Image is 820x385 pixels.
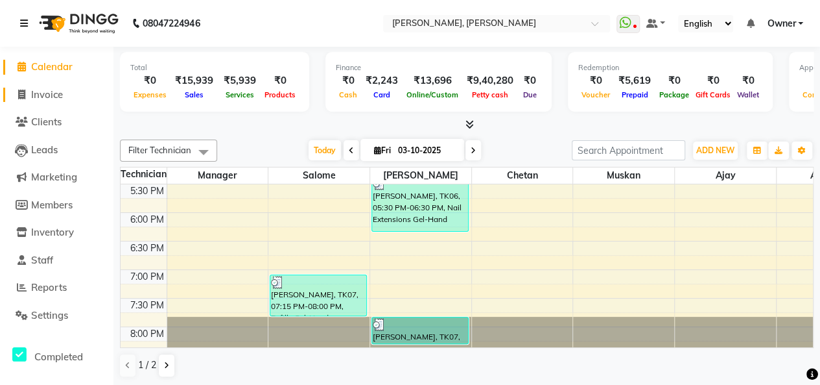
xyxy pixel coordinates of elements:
div: ₹0 [519,73,541,88]
span: [PERSON_NAME] [370,168,471,184]
span: Chetan [472,168,573,184]
span: Owner [767,17,795,31]
span: Leads [31,143,58,156]
a: Invoice [3,88,110,103]
div: ₹15,939 [170,73,218,88]
button: ADD NEW [693,142,738,160]
span: Gift Cards [692,90,734,99]
span: Manager [167,168,268,184]
b: 08047224946 [143,5,200,42]
div: ₹5,619 [613,73,656,88]
span: Today [309,140,341,160]
span: Calendar [31,60,73,73]
div: ₹0 [656,73,692,88]
a: Calendar [3,60,110,75]
span: Fri [371,145,394,155]
a: Members [3,198,110,213]
span: Reports [31,281,67,293]
span: Products [261,90,299,99]
span: Muskan [573,168,674,184]
div: Finance [336,62,541,73]
span: Clients [31,116,62,128]
div: ₹0 [578,73,613,88]
input: Search Appointment [572,140,685,160]
div: [PERSON_NAME], TK07, 07:15 PM-08:00 PM, Refills Gel-Hand [270,275,366,316]
span: Services [222,90,257,99]
div: 5:30 PM [128,184,167,198]
span: ADD NEW [696,145,734,155]
span: Cash [336,90,360,99]
span: Invoice [31,88,63,101]
a: Marketing [3,170,110,185]
div: 8:00 PM [128,327,167,341]
span: Settings [31,309,68,321]
span: Filter Technician [128,145,191,155]
div: 6:30 PM [128,242,167,255]
span: 1 / 2 [138,358,156,372]
span: Members [31,199,73,211]
a: Settings [3,308,110,323]
span: Package [656,90,692,99]
span: Prepaid [618,90,651,99]
span: Due [520,90,540,99]
div: ₹0 [336,73,360,88]
div: ₹0 [692,73,734,88]
span: Salome [268,168,369,184]
span: Marketing [31,171,77,183]
img: logo [33,5,122,42]
div: Redemption [578,62,762,73]
div: ₹0 [261,73,299,88]
div: [PERSON_NAME], TK06, 05:30 PM-06:30 PM, Nail Extensions Gel-Hand [372,177,468,231]
div: 7:30 PM [128,299,167,312]
span: Petty cash [469,90,511,99]
a: Inventory [3,225,110,240]
div: ₹13,696 [403,73,462,88]
span: Staff [31,254,53,266]
div: [PERSON_NAME], TK07, 08:00 PM-08:30 PM, Permanent Nail Paint Solid Color-Toes [372,317,468,343]
span: Online/Custom [403,90,462,99]
div: ₹9,40,280 [462,73,519,88]
span: Sales [182,90,207,99]
div: ₹5,939 [218,73,261,88]
a: Clients [3,115,110,130]
span: Completed [34,351,83,363]
a: Leads [3,143,110,158]
a: Reports [3,280,110,295]
div: Total [130,62,299,73]
span: Expenses [130,90,170,99]
div: ₹2,243 [360,73,403,88]
a: Staff [3,253,110,268]
span: ajay [675,168,776,184]
span: Voucher [578,90,613,99]
div: ₹0 [130,73,170,88]
div: 7:00 PM [128,270,167,284]
input: 2025-10-03 [394,141,459,160]
div: ₹0 [734,73,762,88]
div: 6:00 PM [128,213,167,227]
span: Wallet [734,90,762,99]
div: Technician [121,168,167,181]
span: Card [370,90,393,99]
span: Inventory [31,226,74,238]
